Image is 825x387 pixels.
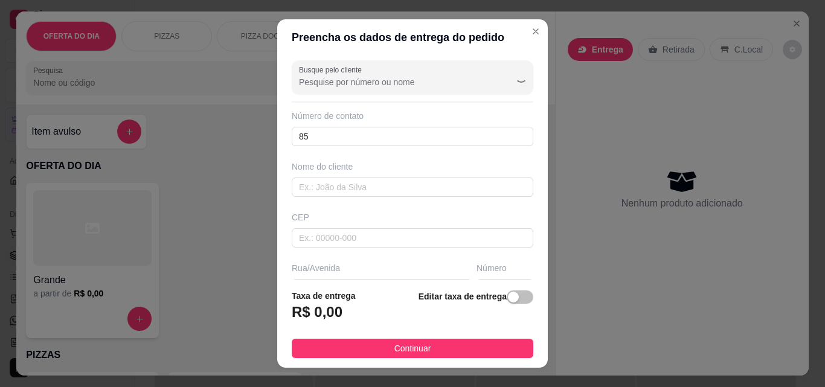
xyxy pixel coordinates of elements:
input: Ex.: (11) 9 8888-9999 [292,127,533,146]
div: Nome do cliente [292,161,533,173]
h3: R$ 0,00 [292,302,342,322]
div: Rua/Avenida [292,262,472,274]
input: Busque pelo cliente [299,76,492,88]
span: Continuar [394,342,431,355]
input: Ex.: 44 [477,279,533,298]
div: Número de contato [292,110,533,122]
strong: Taxa de entrega [292,291,356,301]
div: CEP [292,211,533,223]
button: Close [526,22,545,41]
input: Ex.: 00000-000 [292,228,533,248]
input: Ex.: Rua Oscar Freire [292,279,472,298]
button: Continuar [292,339,533,358]
input: Ex.: João da Silva [292,178,533,197]
div: Número [477,262,533,274]
label: Busque pelo cliente [299,65,366,75]
strong: Editar taxa de entrega [419,292,507,301]
header: Preencha os dados de entrega do pedido [277,19,548,56]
